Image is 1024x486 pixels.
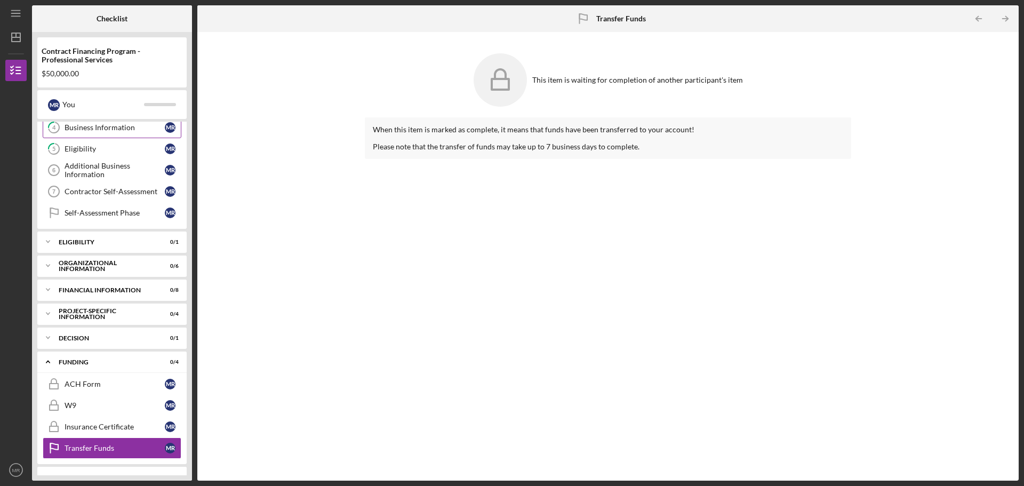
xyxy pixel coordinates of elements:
div: M R [165,443,175,453]
div: ACH Form [65,380,165,388]
div: M R [165,144,175,154]
div: Project-Specific Information [59,308,152,320]
a: 5EligibilityMR [43,138,181,160]
div: Contract Financing Program - Professional Services [42,47,182,64]
b: Transfer Funds [596,14,646,23]
a: Insurance CertificateMR [43,416,181,437]
tspan: 5 [52,146,55,153]
tspan: 7 [52,188,55,195]
div: M R [165,379,175,389]
div: Wrap up [59,474,152,481]
div: Business Information [65,123,165,132]
div: When this item is marked as complete, it means that funds have been transferred to your account! ... [365,117,851,159]
div: W9 [65,401,165,410]
button: MR [5,459,27,481]
a: W9MR [43,395,181,416]
div: 0 / 6 [159,263,179,269]
div: Organizational Information [59,260,152,272]
div: 0 / 4 [159,359,179,365]
b: Checklist [97,14,127,23]
div: Self-Assessment Phase [65,209,165,217]
tspan: 4 [52,124,56,131]
div: Eligibility [59,239,152,245]
div: M R [165,208,175,218]
div: Insurance Certificate [65,423,165,431]
a: Transfer FundsMR [43,437,181,459]
div: Additional Business Information [65,162,165,179]
div: 0 / 1 [159,474,179,481]
div: 0 / 1 [159,239,179,245]
div: 0 / 1 [159,335,179,341]
tspan: 6 [52,167,55,173]
div: Transfer Funds [65,444,165,452]
div: M R [165,165,175,176]
div: M R [48,99,60,111]
div: Funding [59,359,152,365]
div: 0 / 8 [159,287,179,293]
div: $50,000.00 [42,69,182,78]
div: Contractor Self-Assessment [65,187,165,196]
div: Decision [59,335,152,341]
text: MR [12,467,20,473]
div: You [62,95,144,114]
div: Eligibility [65,145,165,153]
div: M R [165,122,175,133]
div: Financial Information [59,287,152,293]
div: M R [165,186,175,197]
div: M R [165,421,175,432]
a: ACH FormMR [43,373,181,395]
a: 6Additional Business InformationMR [43,160,181,181]
div: M R [165,400,175,411]
a: Self-Assessment PhaseMR [43,202,181,224]
div: This item is waiting for completion of another participant's item [532,76,743,84]
a: 4Business InformationMR [43,117,181,138]
a: 7Contractor Self-AssessmentMR [43,181,181,202]
div: 0 / 4 [159,311,179,317]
